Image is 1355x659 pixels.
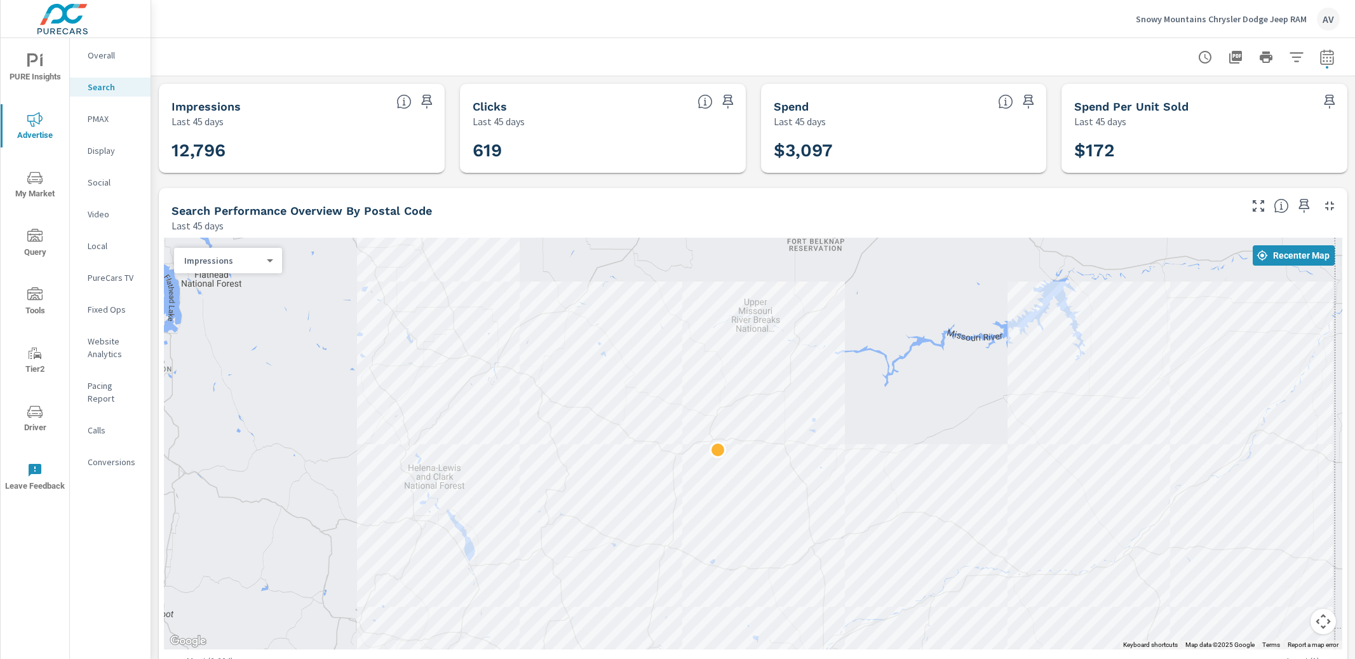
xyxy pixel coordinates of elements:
span: Tier2 [4,346,65,377]
button: Select Date Range [1314,44,1340,70]
h5: Clicks [473,100,507,113]
span: My Market [4,170,65,201]
div: PMAX [70,109,151,128]
p: Last 45 days [172,218,224,233]
span: Leave Feedback [4,463,65,494]
span: The number of times an ad was clicked by a consumer. [698,94,713,109]
p: Fixed Ops [88,303,140,316]
span: Query [4,229,65,260]
div: Search [70,78,151,97]
span: Save this to your personalized report [1018,92,1039,112]
h3: $3,097 [774,140,1034,161]
span: Driver [4,404,65,435]
p: Impressions [184,255,262,266]
p: Local [88,240,140,252]
button: Recenter Map [1253,245,1335,266]
p: Last 45 days [172,114,224,129]
p: Video [88,208,140,221]
span: The amount of money spent on advertising during the period. [998,94,1013,109]
span: Advertise [4,112,65,143]
div: Video [70,205,151,224]
div: Calls [70,421,151,440]
h3: 619 [473,140,733,161]
p: Snowy Mountains Chrysler Dodge Jeep RAM [1136,13,1307,25]
span: Save this to your personalized report [1294,196,1314,216]
div: Local [70,236,151,255]
span: Recenter Map [1258,250,1330,261]
a: Report a map error [1288,641,1338,648]
span: Understand Search performance data by postal code. Individual postal codes can be selected and ex... [1274,198,1289,214]
a: Open this area in Google Maps (opens a new window) [167,633,209,649]
button: Apply Filters [1284,44,1309,70]
p: Calls [88,424,140,437]
button: Map camera controls [1311,609,1336,634]
p: PMAX [88,112,140,125]
button: Print Report [1253,44,1279,70]
p: Last 45 days [774,114,826,129]
p: Website Analytics [88,335,140,360]
p: Last 45 days [473,114,525,129]
p: Display [88,144,140,157]
h3: 12,796 [172,140,432,161]
button: Make Fullscreen [1248,196,1269,216]
img: Google [167,633,209,649]
p: Social [88,176,140,189]
div: Display [70,141,151,160]
div: Social [70,173,151,192]
h3: $172 [1074,140,1335,161]
div: PureCars TV [70,268,151,287]
p: PureCars TV [88,271,140,284]
p: Last 45 days [1074,114,1126,129]
span: Tools [4,287,65,318]
p: Search [88,81,140,93]
button: Minimize Widget [1319,196,1340,216]
h5: Spend [774,100,809,113]
div: nav menu [1,38,69,506]
div: Pacing Report [70,376,151,408]
span: Map data ©2025 Google [1185,641,1255,648]
p: Conversions [88,456,140,468]
p: Pacing Report [88,379,140,405]
span: PURE Insights [4,53,65,85]
span: Save this to your personalized report [718,92,738,112]
h5: Spend Per Unit Sold [1074,100,1189,113]
div: Overall [70,46,151,65]
a: Terms [1262,641,1280,648]
span: Save this to your personalized report [417,92,437,112]
h5: Impressions [172,100,241,113]
span: The number of times an ad was shown on your behalf. [396,94,412,109]
p: Overall [88,49,140,62]
div: Website Analytics [70,332,151,363]
div: Impressions [174,255,272,267]
button: Keyboard shortcuts [1123,641,1178,649]
div: Conversions [70,452,151,472]
h5: Search Performance Overview By Postal Code [172,204,432,217]
span: Save this to your personalized report [1319,92,1340,112]
div: Fixed Ops [70,300,151,319]
div: AV [1317,8,1340,31]
button: "Export Report to PDF" [1223,44,1248,70]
